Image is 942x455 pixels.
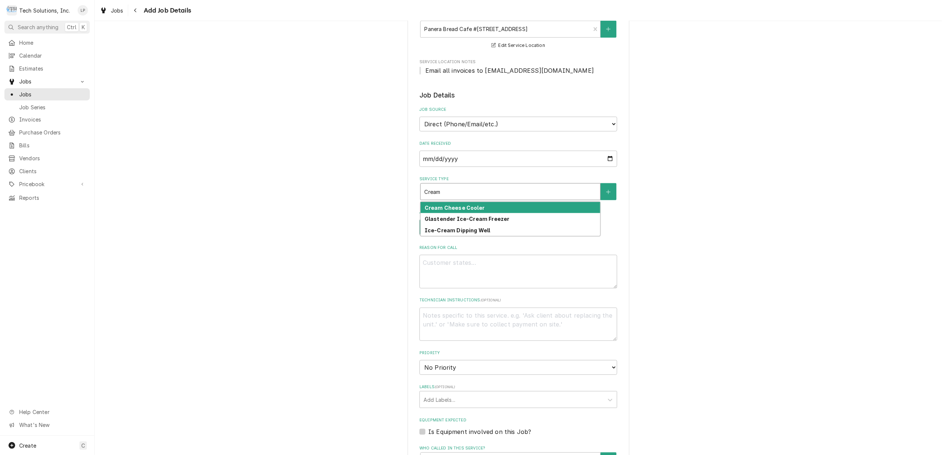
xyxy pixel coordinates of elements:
div: Date Received [419,141,617,167]
span: Jobs [111,7,123,14]
div: Job Type [419,209,617,236]
a: Jobs [97,4,126,17]
span: C [81,442,85,449]
div: T [7,5,17,16]
span: Calendar [19,52,86,59]
a: Go to Jobs [4,75,90,88]
label: Labels [419,384,617,390]
span: Clients [19,167,86,175]
div: Service Location Notes [419,59,617,75]
a: Jobs [4,88,90,100]
div: Job Source [419,107,617,131]
button: Navigate back [130,4,142,16]
span: Purchase Orders [19,129,86,136]
span: Service Location Notes [419,59,617,65]
legend: Job Details [419,90,617,100]
div: Lisa Paschal's Avatar [78,5,88,16]
a: Purchase Orders [4,126,90,138]
a: Bills [4,139,90,151]
label: Service Type [419,176,617,182]
div: Reason For Call [419,245,617,288]
a: Vendors [4,152,90,164]
div: Service Type [419,176,617,200]
svg: Create New Location [606,27,611,32]
span: Jobs [19,78,75,85]
input: yyyy-mm-dd [419,151,617,167]
span: Bills [19,141,86,149]
span: Search anything [18,23,58,31]
span: Add Job Details [142,6,191,16]
span: Pricebook [19,180,75,188]
span: Invoices [19,116,86,123]
a: Go to Pricebook [4,178,90,190]
a: Go to Help Center [4,406,90,418]
span: Job Series [19,103,86,111]
button: Create New Service [601,183,616,200]
span: What's New [19,421,85,429]
a: Clients [4,165,90,177]
span: Jobs [19,90,86,98]
span: ( optional ) [435,385,455,389]
span: Home [19,39,86,47]
span: Vendors [19,154,86,162]
label: Priority [419,350,617,356]
div: Labels [419,384,617,408]
div: Service Location [419,13,617,50]
div: LP [78,5,88,16]
label: Technician Instructions [419,297,617,303]
div: Equipment Expected [419,417,617,436]
div: Tech Solutions, Inc. [19,7,70,14]
button: Create New Location [601,21,616,38]
strong: Glastender Ice-Cream Freezer [425,216,509,222]
a: Invoices [4,113,90,126]
span: Create [19,442,36,449]
label: Date Received [419,141,617,147]
a: Job Series [4,101,90,113]
div: Technician Instructions [419,297,617,341]
svg: Create New Service [606,189,611,195]
button: Edit Service Location [490,41,546,50]
div: Tech Solutions, Inc.'s Avatar [7,5,17,16]
span: K [82,23,85,31]
a: Reports [4,192,90,204]
label: Who called in this service? [419,445,617,451]
span: Service Location Notes [419,66,617,75]
a: Calendar [4,49,90,62]
span: Help Center [19,408,85,416]
a: Estimates [4,62,90,75]
label: Job Type [419,209,617,215]
span: ( optional ) [480,298,501,302]
label: Reason For Call [419,245,617,251]
span: Ctrl [67,23,76,31]
a: Go to What's New [4,419,90,431]
strong: Cream Cheese Cooler [425,205,484,211]
label: Job Source [419,107,617,113]
strong: Ice-Cream Dipping Well [425,227,490,233]
span: Email all invoices to [EMAIL_ADDRESS][DOMAIN_NAME] [425,67,594,74]
div: Priority [419,350,617,375]
label: Equipment Expected [419,417,617,423]
button: Search anythingCtrlK [4,21,90,34]
label: Is Equipment involved on this Job? [428,427,531,436]
span: Estimates [19,65,86,72]
span: Reports [19,194,86,202]
a: Home [4,37,90,49]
